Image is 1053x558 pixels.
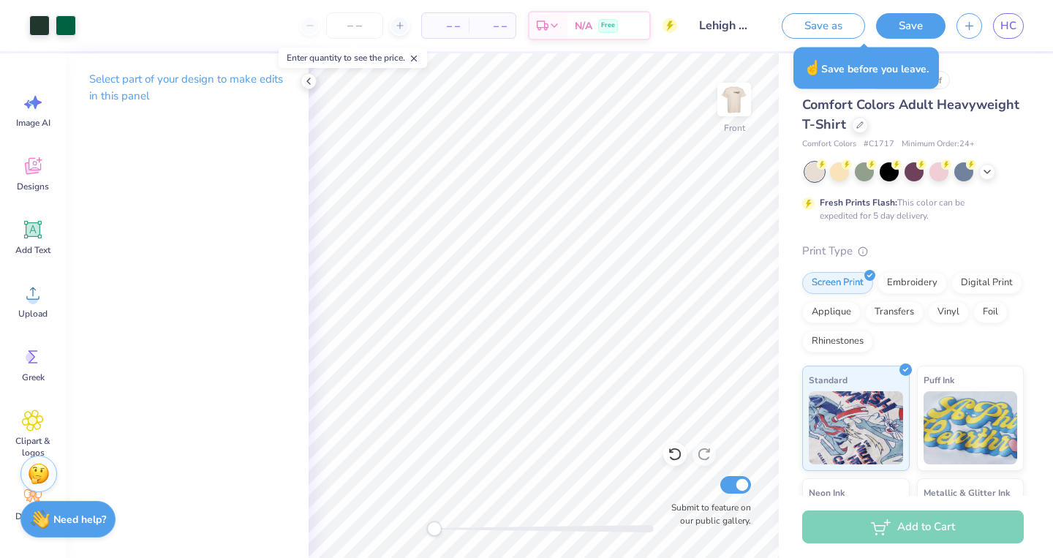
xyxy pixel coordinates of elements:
label: Submit to feature on our public gallery. [663,501,751,527]
input: – – [326,12,383,39]
span: Standard [809,372,848,388]
div: Save before you leave. [793,48,939,89]
span: # C1717 [864,138,894,151]
img: Standard [809,391,903,464]
a: HC [993,13,1024,39]
button: Save as [782,13,865,39]
img: Front [720,85,749,114]
button: Save [876,13,946,39]
span: – – [431,18,460,34]
span: ☝️ [804,59,821,78]
span: Clipart & logos [9,435,57,459]
div: Screen Print [802,272,873,294]
div: Digital Print [951,272,1022,294]
div: Rhinestones [802,331,873,352]
span: N/A [575,18,592,34]
span: Greek [22,372,45,383]
span: Metallic & Glitter Ink [924,485,1010,500]
div: This color can be expedited for 5 day delivery. [820,196,1000,222]
span: Puff Ink [924,372,954,388]
span: HC [1000,18,1016,34]
span: Decorate [15,510,50,522]
strong: Fresh Prints Flash: [820,197,897,208]
span: Minimum Order: 24 + [902,138,975,151]
p: Select part of your design to make edits in this panel [89,71,285,105]
span: – – [478,18,507,34]
div: Enter quantity to see the price. [279,48,427,68]
div: Applique [802,301,861,323]
span: Designs [17,181,49,192]
input: Untitled Design [688,11,760,40]
strong: Need help? [53,513,106,527]
div: Front [724,121,745,135]
span: Comfort Colors Adult Heavyweight T-Shirt [802,96,1019,133]
div: Vinyl [928,301,969,323]
span: Add Text [15,244,50,256]
span: Free [601,20,615,31]
img: Puff Ink [924,391,1018,464]
div: Accessibility label [427,521,442,536]
div: Embroidery [877,272,947,294]
span: Comfort Colors [802,138,856,151]
span: Neon Ink [809,485,845,500]
div: Print Type [802,243,1024,260]
span: Image AI [16,117,50,129]
div: Foil [973,301,1008,323]
div: Transfers [865,301,924,323]
span: Upload [18,308,48,320]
